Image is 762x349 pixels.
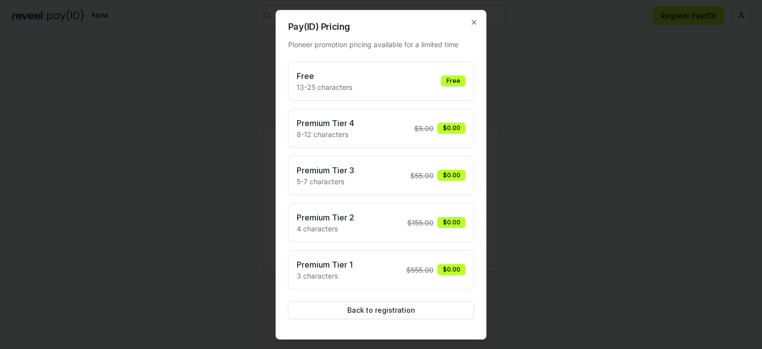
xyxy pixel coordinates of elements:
span: $ 155.00 [407,217,434,228]
h3: Premium Tier 1 [297,259,353,271]
p: 3 characters [297,271,353,281]
p: 13-25 characters [297,82,352,92]
p: 4 characters [297,223,354,234]
h3: Premium Tier 2 [297,211,354,223]
span: $ 555.00 [406,265,434,275]
p: 8-12 characters [297,129,354,140]
div: $0.00 [438,123,466,134]
h2: Pay(ID) Pricing [288,22,474,31]
h3: Premium Tier 4 [297,117,354,129]
div: $0.00 [438,217,466,228]
span: $ 5.00 [414,123,434,134]
button: Back to registration [288,301,474,319]
p: 5-7 characters [297,176,354,187]
h3: Premium Tier 3 [297,164,354,176]
div: Pioneer promotion pricing available for a limited time [288,39,474,50]
div: $0.00 [438,170,466,181]
div: $0.00 [438,264,466,275]
h3: Free [297,70,352,82]
div: Free [441,75,466,86]
span: $ 55.00 [410,170,434,181]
